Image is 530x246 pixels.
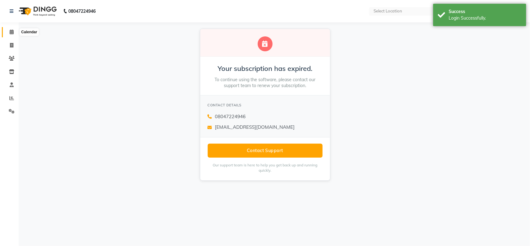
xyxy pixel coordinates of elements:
[208,103,242,107] span: CONTACT DETAILS
[68,2,96,20] b: 08047224946
[374,8,402,14] div: Select Location
[208,144,323,158] button: Contact Support
[208,64,323,73] h2: Your subscription has expired.
[20,29,39,36] div: Calendar
[16,2,58,20] img: logo
[449,8,522,15] div: Success
[215,124,295,131] span: [EMAIL_ADDRESS][DOMAIN_NAME]
[215,113,246,120] span: 08047224946
[208,163,323,173] p: Our support team is here to help you get back up and running quickly.
[208,77,323,89] p: To continue using the software, please contact our support team to renew your subscription.
[449,15,522,21] div: Login Successfully.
